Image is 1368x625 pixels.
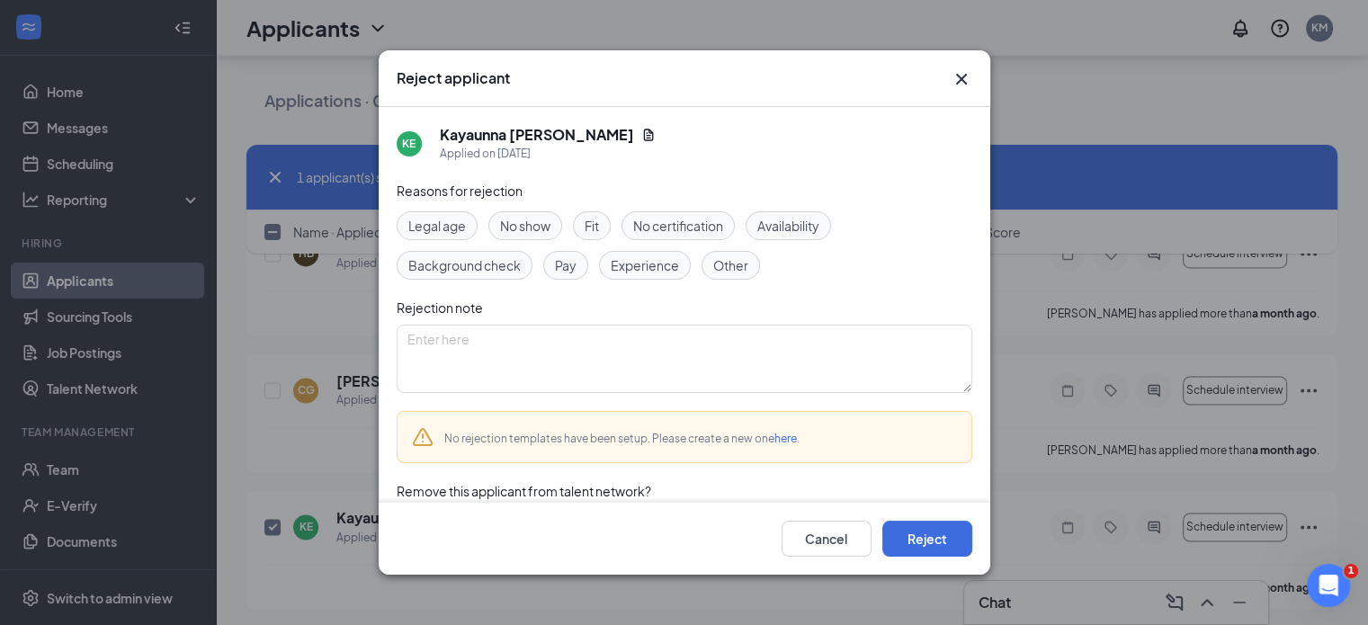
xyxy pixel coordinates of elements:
[713,255,748,275] span: Other
[555,255,577,275] span: Pay
[500,216,550,236] span: No show
[397,68,510,88] h3: Reject applicant
[440,145,656,163] div: Applied on [DATE]
[402,136,416,151] div: KE
[774,432,797,445] a: here
[1344,564,1358,578] span: 1
[397,299,483,316] span: Rejection note
[757,216,819,236] span: Availability
[641,128,656,142] svg: Document
[882,521,972,557] button: Reject
[951,68,972,90] svg: Cross
[397,483,651,499] span: Remove this applicant from talent network?
[444,432,800,445] span: No rejection templates have been setup. Please create a new one .
[1307,564,1350,607] iframe: Intercom live chat
[397,183,523,199] span: Reasons for rejection
[412,426,434,448] svg: Warning
[611,255,679,275] span: Experience
[782,521,872,557] button: Cancel
[951,68,972,90] button: Close
[440,125,634,145] h5: Kayaunna [PERSON_NAME]
[408,216,466,236] span: Legal age
[585,216,599,236] span: Fit
[408,255,521,275] span: Background check
[633,216,723,236] span: No certification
